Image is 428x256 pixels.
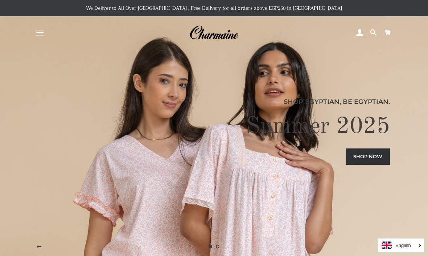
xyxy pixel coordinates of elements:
[189,25,238,41] img: Charmaine Egypt
[38,112,390,141] h2: Summer 2025
[207,243,214,250] a: Slide 1, current
[214,243,221,250] a: Load slide 2
[30,238,48,256] button: Previous slide
[382,242,420,249] a: English
[38,97,390,107] p: Shop Egyptian, Be Egyptian.
[346,148,390,164] a: Shop now
[395,243,411,248] i: English
[378,238,396,256] button: Next slide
